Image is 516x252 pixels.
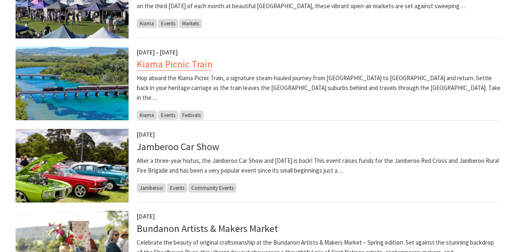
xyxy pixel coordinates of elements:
[137,156,500,175] p: After a three-year hiatus, the Jamberoo Car Show and [DATE] is back! This event raises funds for ...
[137,130,155,138] span: [DATE]
[16,129,129,202] img: Jamberoo Car Show
[137,183,166,193] span: Jamberoo
[137,73,500,103] p: Hop aboard the Kiama Picnic Train, a signature steam-hauled journey from [GEOGRAPHIC_DATA] to [GE...
[137,212,155,220] span: [DATE]
[188,183,236,193] span: Community Events
[158,19,178,28] span: Events
[179,19,202,28] span: Markets
[137,48,178,56] span: [DATE] - [DATE]
[137,222,278,235] a: Bundanon Artists & Makers Market
[158,110,178,120] span: Events
[167,183,187,193] span: Events
[179,110,204,120] span: Festivals
[137,58,213,71] a: Kiama Picnic Train
[137,140,219,153] a: Jamberoo Car Show
[137,110,157,120] span: Kiama
[16,47,129,120] img: Kiama Picnic Train
[137,19,157,28] span: Kiama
